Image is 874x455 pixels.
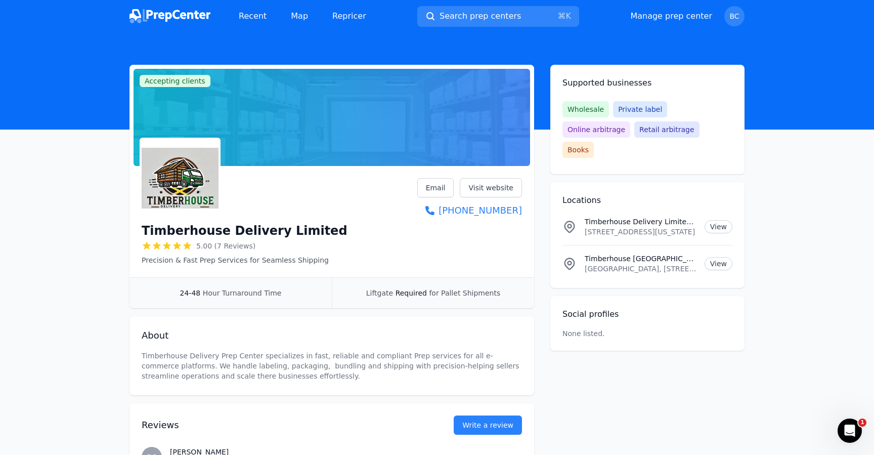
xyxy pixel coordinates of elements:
p: Timberhouse Delivery Limited Location [585,217,696,227]
a: [PHONE_NUMBER] [417,203,522,218]
button: Search prep centers⌘K [417,6,579,27]
span: BC [729,13,739,20]
span: Accepting clients [140,75,210,87]
h2: Reviews [142,418,421,432]
h2: Social profiles [562,308,732,320]
iframe: Intercom live chat [838,419,862,443]
button: Write a review [454,416,522,435]
kbd: ⌘ [558,11,566,21]
a: View [705,220,732,233]
p: Timberhouse [GEOGRAPHIC_DATA] [585,254,696,264]
h2: Supported businesses [562,77,732,89]
a: View [705,257,732,270]
h2: Locations [562,194,732,206]
p: Timberhouse Delivery Prep Center specializes in fast, reliable and compliant Prep services for al... [142,351,522,381]
a: Manage prep center [630,10,712,22]
p: [STREET_ADDRESS][US_STATE] [585,227,696,237]
span: 1 [858,419,866,427]
span: for Pallet Shipments [429,289,500,297]
span: Required [396,289,427,297]
a: Visit website [460,178,522,197]
span: Wholesale [562,101,609,117]
span: Private label [613,101,667,117]
kbd: K [566,11,572,21]
span: Online arbitrage [562,121,630,138]
a: Map [283,6,316,26]
h1: Timberhouse Delivery Limited [142,223,347,239]
p: [GEOGRAPHIC_DATA], [STREET_ADDRESS], 1876, JM [585,264,696,274]
a: Repricer [324,6,374,26]
a: Recent [231,6,275,26]
p: None listed. [562,328,605,339]
h2: About [142,328,522,343]
span: Retail arbitrage [634,121,699,138]
span: Search prep centers [440,10,521,22]
span: Liftgate [366,289,393,297]
p: Precision & Fast Prep Services for Seamless Shipping [142,255,347,265]
button: BC [724,6,745,26]
span: Hour Turnaround Time [203,289,282,297]
img: PrepCenter [129,9,210,23]
img: Timberhouse Delivery Limited [142,140,219,217]
span: 5.00 (7 Reviews) [196,241,255,251]
span: 24-48 [180,289,201,297]
a: Email [417,178,454,197]
span: Books [562,142,594,158]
